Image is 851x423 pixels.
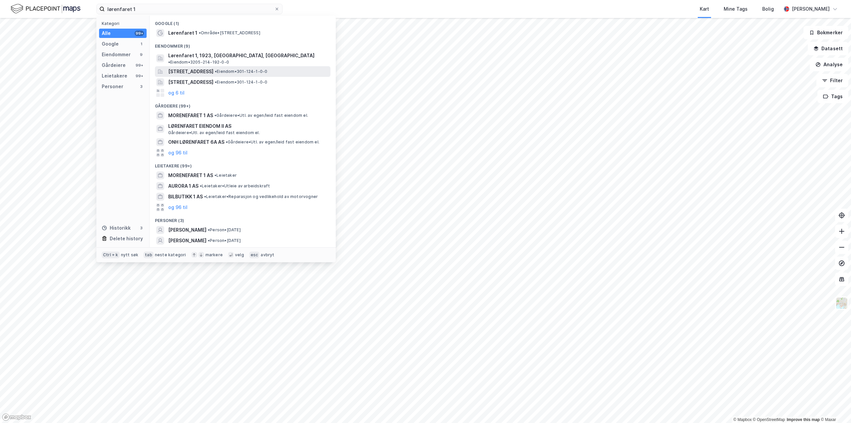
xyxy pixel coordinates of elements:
span: BILBUTIKK 1 AS [168,193,203,201]
div: markere [205,252,223,258]
span: ONH LØRENFARET 6A AS [168,138,224,146]
div: neste kategori [155,252,186,258]
span: Leietaker • Reparasjon og vedlikehold av motorvogner [204,194,318,199]
span: • [208,227,210,232]
div: tab [144,252,154,258]
div: Delete history [110,235,143,243]
div: [PERSON_NAME] [792,5,830,13]
button: Tags [817,90,848,103]
span: MORENEFARET 1 AS [168,171,213,179]
img: logo.f888ab2527a4732fd821a326f86c7f29.svg [11,3,80,15]
div: Gårdeiere [102,61,126,69]
span: [PERSON_NAME] [168,226,206,234]
div: Ctrl + k [102,252,120,258]
span: Lørenfaret 1, 1923, [GEOGRAPHIC_DATA], [GEOGRAPHIC_DATA] [168,52,314,60]
div: Gårdeiere (99+) [150,98,336,110]
span: AURORA 1 AS [168,182,198,190]
span: • [226,139,228,144]
span: Område • [STREET_ADDRESS] [199,30,260,36]
span: • [214,113,216,118]
span: Gårdeiere • Utl. av egen/leid fast eiendom el. [214,113,308,118]
span: • [215,80,217,85]
input: Søk på adresse, matrikkel, gårdeiere, leietakere eller personer [105,4,274,14]
span: [PERSON_NAME] [168,237,206,245]
span: [STREET_ADDRESS] [168,78,213,86]
a: Mapbox homepage [2,413,31,421]
a: OpenStreetMap [753,417,785,422]
button: Datasett [808,42,848,55]
div: Alle [102,29,111,37]
div: Personer (3) [150,213,336,225]
div: Kategori [102,21,147,26]
div: Google [102,40,119,48]
span: • [208,238,210,243]
div: Mine Tags [724,5,748,13]
span: Person • [DATE] [208,227,241,233]
div: avbryt [261,252,274,258]
span: • [168,60,170,65]
span: Person • [DATE] [208,238,241,243]
a: Mapbox [733,417,752,422]
img: Z [835,297,848,310]
span: • [199,30,201,35]
iframe: Chat Widget [818,391,851,423]
span: Leietaker • Utleie av arbeidskraft [200,183,270,189]
div: Google (1) [150,16,336,28]
span: Eiendom • 301-124-1-0-0 [215,80,267,85]
div: nytt søk [121,252,139,258]
div: Leietakere (99+) [150,158,336,170]
div: Kart [700,5,709,13]
button: Bokmerker [803,26,848,39]
div: Historikk [102,224,131,232]
span: Gårdeiere • Utl. av egen/leid fast eiendom el. [226,139,319,145]
div: Eiendommer [102,51,131,59]
span: • [204,194,206,199]
div: 99+ [135,73,144,79]
span: [STREET_ADDRESS] [168,68,213,76]
span: MORENEFARET 1 AS [168,111,213,119]
div: 1 [139,41,144,47]
div: Bolig [762,5,774,13]
div: velg [235,252,244,258]
div: Leietakere [102,72,127,80]
span: Eiendom • 3205-214-192-0-0 [168,60,229,65]
div: Kontrollprogram for chat [818,391,851,423]
div: 3 [139,225,144,231]
div: 3 [139,84,144,89]
div: Eiendommer (9) [150,38,336,50]
span: • [200,183,202,188]
div: Personer [102,83,123,91]
button: Filter [816,74,848,87]
button: Analyse [810,58,848,71]
span: Leietaker [214,173,237,178]
div: 99+ [135,31,144,36]
span: • [215,69,217,74]
button: og 96 til [168,203,187,211]
div: 99+ [135,63,144,68]
button: og 6 til [168,89,184,97]
span: Gårdeiere • Utl. av egen/leid fast eiendom el. [168,130,260,135]
span: Lørenfaret 1 [168,29,197,37]
span: • [214,173,216,178]
div: 9 [139,52,144,57]
a: Improve this map [787,417,820,422]
span: Eiendom • 301-124-1-0-0 [215,69,267,74]
span: LØRENFARET EIENDOM II AS [168,122,328,130]
div: esc [249,252,260,258]
button: og 96 til [168,149,187,157]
